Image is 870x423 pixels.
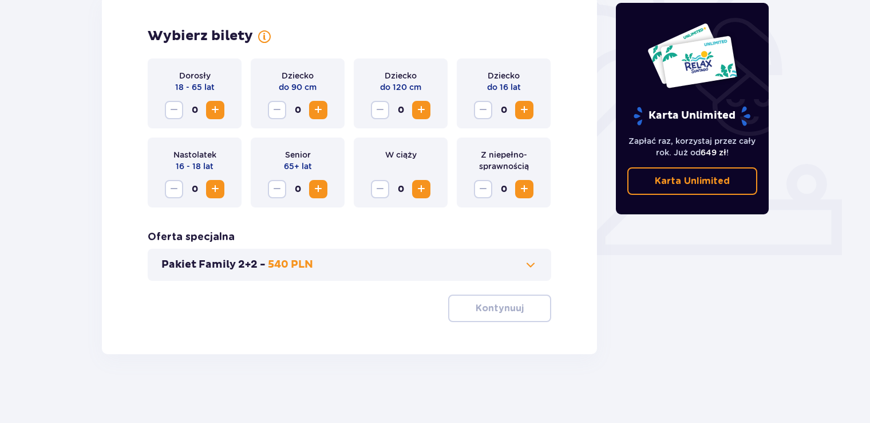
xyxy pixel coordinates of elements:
[655,175,730,187] p: Karta Unlimited
[488,70,520,81] p: Dziecko
[495,180,513,198] span: 0
[476,302,524,315] p: Kontynuuj
[185,180,204,198] span: 0
[391,101,410,119] span: 0
[371,101,389,119] button: Zmniejsz
[165,101,183,119] button: Zmniejsz
[466,149,541,172] p: Z niepełno­sprawnością
[412,101,430,119] button: Zwiększ
[474,180,492,198] button: Zmniejsz
[165,180,183,198] button: Zmniejsz
[627,135,758,158] p: Zapłać raz, korzystaj przez cały rok. Już od !
[161,258,537,272] button: Pakiet Family 2+2 -540 PLN
[448,295,551,322] button: Kontynuuj
[161,258,266,272] p: Pakiet Family 2+2 -
[385,149,417,160] p: W ciąży
[385,70,417,81] p: Dziecko
[515,180,533,198] button: Zwiększ
[632,106,752,126] p: Karta Unlimited
[268,258,313,272] p: 540 PLN
[176,160,213,172] p: 16 - 18 lat
[185,101,204,119] span: 0
[515,101,533,119] button: Zwiększ
[309,101,327,119] button: Zwiększ
[380,81,421,93] p: do 120 cm
[279,81,317,93] p: do 90 cm
[285,149,311,160] p: Senior
[487,81,521,93] p: do 16 lat
[495,101,513,119] span: 0
[288,101,307,119] span: 0
[206,101,224,119] button: Zwiększ
[371,180,389,198] button: Zmniejsz
[148,28,253,45] h2: Wybierz bilety
[284,160,312,172] p: 65+ lat
[173,149,216,160] p: Nastolatek
[627,167,758,195] a: Karta Unlimited
[412,180,430,198] button: Zwiększ
[175,81,215,93] p: 18 - 65 lat
[647,22,738,89] img: Dwie karty całoroczne do Suntago z napisem 'UNLIMITED RELAX', na białym tle z tropikalnymi liśćmi...
[309,180,327,198] button: Zwiększ
[474,101,492,119] button: Zmniejsz
[288,180,307,198] span: 0
[391,180,410,198] span: 0
[179,70,211,81] p: Dorosły
[268,101,286,119] button: Zmniejsz
[701,148,726,157] span: 649 zł
[268,180,286,198] button: Zmniejsz
[148,230,235,244] h3: Oferta specjalna
[282,70,314,81] p: Dziecko
[206,180,224,198] button: Zwiększ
